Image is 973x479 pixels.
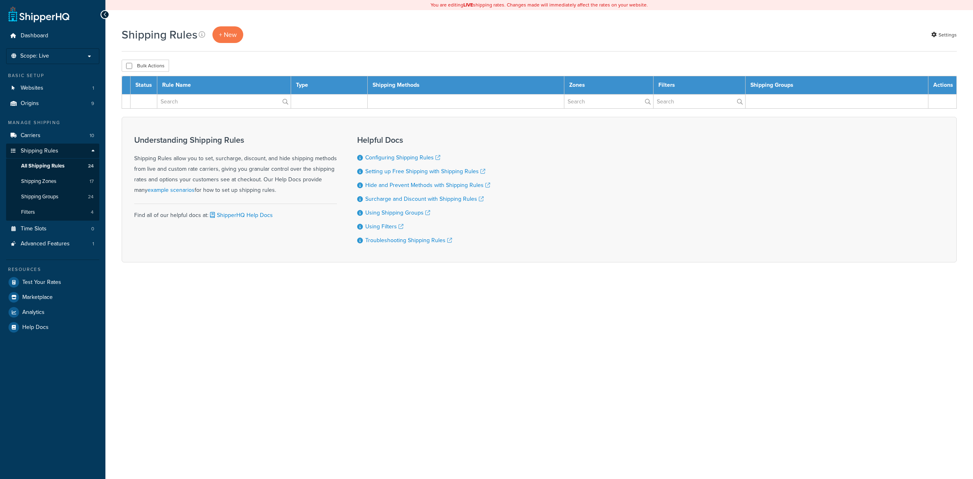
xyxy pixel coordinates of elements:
[134,204,337,221] div: Find all of our helpful docs at:
[365,181,490,189] a: Hide and Prevent Methods with Shipping Rules
[6,236,99,251] li: Advanced Features
[6,266,99,273] div: Resources
[654,95,745,108] input: Search
[6,221,99,236] a: Time Slots 0
[21,226,47,232] span: Time Slots
[928,76,957,95] th: Actions
[931,29,957,41] a: Settings
[88,163,94,170] span: 24
[746,76,928,95] th: Shipping Groups
[21,163,64,170] span: All Shipping Rules
[9,6,69,22] a: ShipperHQ Home
[91,100,94,107] span: 9
[291,76,368,95] th: Type
[208,211,273,219] a: ShipperHQ Help Docs
[6,189,99,204] a: Shipping Groups 24
[22,324,49,331] span: Help Docs
[357,135,490,144] h3: Helpful Docs
[6,305,99,320] a: Analytics
[21,209,35,216] span: Filters
[21,148,58,155] span: Shipping Rules
[22,294,53,301] span: Marketplace
[564,95,653,108] input: Search
[6,81,99,96] a: Websites 1
[6,28,99,43] a: Dashboard
[6,205,99,220] li: Filters
[92,241,94,247] span: 1
[91,226,94,232] span: 0
[21,85,43,92] span: Websites
[122,27,197,43] h1: Shipping Rules
[6,72,99,79] div: Basic Setup
[6,159,99,174] a: All Shipping Rules 24
[6,96,99,111] li: Origins
[365,208,430,217] a: Using Shipping Groups
[21,178,56,185] span: Shipping Zones
[6,205,99,220] a: Filters 4
[6,275,99,290] a: Test Your Rates
[157,76,291,95] th: Rule Name
[21,100,39,107] span: Origins
[91,209,94,216] span: 4
[6,128,99,143] a: Carriers 10
[6,290,99,305] a: Marketplace
[6,320,99,335] a: Help Docs
[6,174,99,189] a: Shipping Zones 17
[365,236,452,245] a: Troubleshooting Shipping Rules
[148,186,195,194] a: example scenarios
[365,195,484,203] a: Surcharge and Discount with Shipping Rules
[22,279,61,286] span: Test Your Rates
[6,81,99,96] li: Websites
[368,76,564,95] th: Shipping Methods
[6,189,99,204] li: Shipping Groups
[21,193,58,200] span: Shipping Groups
[134,135,337,195] div: Shipping Rules allow you to set, surcharge, discount, and hide shipping methods from live and cus...
[88,193,94,200] span: 24
[92,85,94,92] span: 1
[21,241,70,247] span: Advanced Features
[6,174,99,189] li: Shipping Zones
[564,76,654,95] th: Zones
[157,95,291,108] input: Search
[90,178,94,185] span: 17
[21,132,41,139] span: Carriers
[20,53,49,60] span: Scope: Live
[134,135,337,144] h3: Understanding Shipping Rules
[365,222,403,231] a: Using Filters
[6,159,99,174] li: All Shipping Rules
[21,32,48,39] span: Dashboard
[131,76,157,95] th: Status
[654,76,746,95] th: Filters
[6,221,99,236] li: Time Slots
[365,167,485,176] a: Setting up Free Shipping with Shipping Rules
[212,26,243,43] p: + New
[90,132,94,139] span: 10
[6,144,99,159] a: Shipping Rules
[365,153,440,162] a: Configuring Shipping Rules
[6,128,99,143] li: Carriers
[6,96,99,111] a: Origins 9
[463,1,473,9] b: LIVE
[6,119,99,126] div: Manage Shipping
[6,236,99,251] a: Advanced Features 1
[22,309,45,316] span: Analytics
[122,60,169,72] button: Bulk Actions
[6,144,99,221] li: Shipping Rules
